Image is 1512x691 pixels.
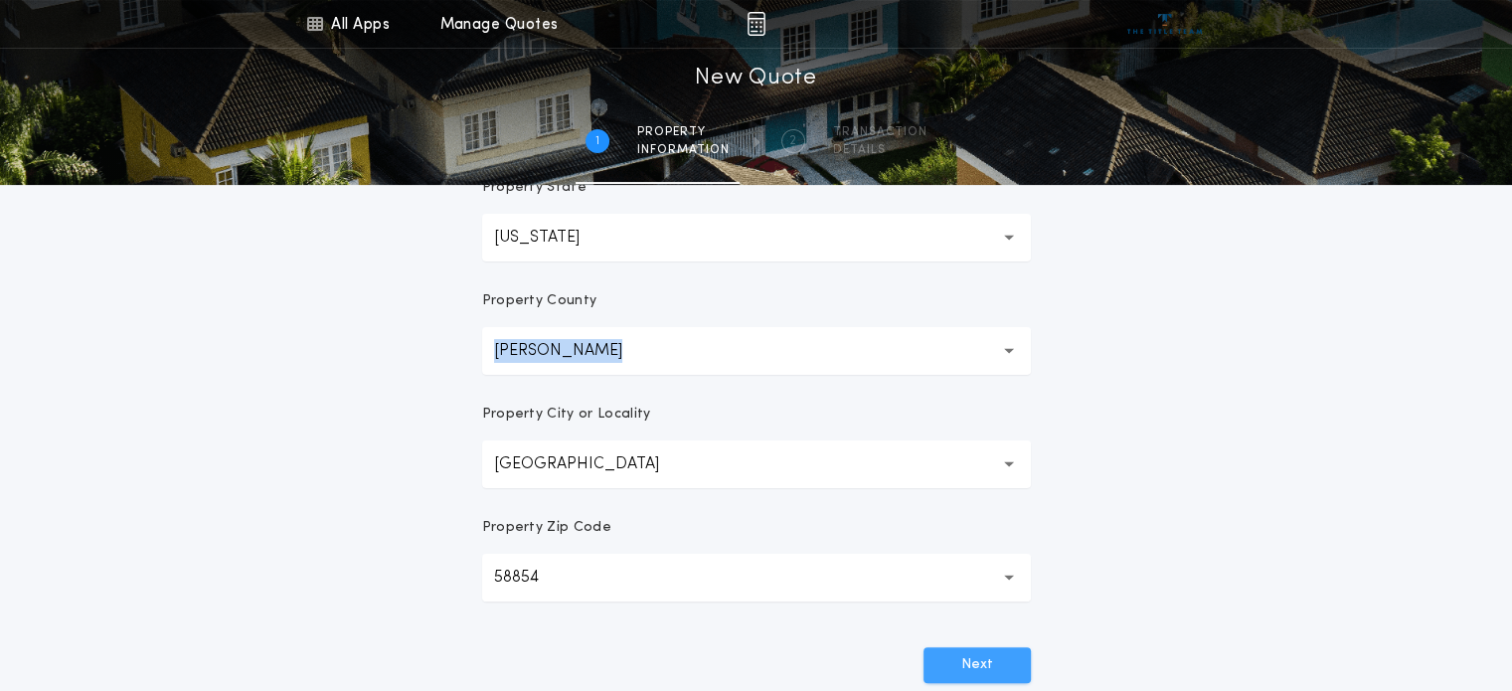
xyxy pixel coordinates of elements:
p: [PERSON_NAME] [494,339,654,363]
span: Property [637,124,730,140]
span: Transaction [833,124,927,140]
p: Property Zip Code [482,518,611,538]
button: [GEOGRAPHIC_DATA] [482,440,1031,488]
button: [US_STATE] [482,214,1031,261]
button: 58854 [482,554,1031,602]
p: Property County [482,291,597,311]
p: Property State [482,178,587,198]
span: information [637,142,730,158]
img: img [747,12,765,36]
p: [US_STATE] [494,226,611,250]
h1: New Quote [695,63,816,94]
h2: 1 [595,133,599,149]
h2: 2 [789,133,796,149]
span: details [833,142,927,158]
img: vs-icon [1127,14,1202,34]
button: [PERSON_NAME] [482,327,1031,375]
p: 58854 [494,566,571,590]
p: [GEOGRAPHIC_DATA] [494,452,691,476]
p: Property City or Locality [482,405,651,425]
button: Next [924,647,1031,683]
